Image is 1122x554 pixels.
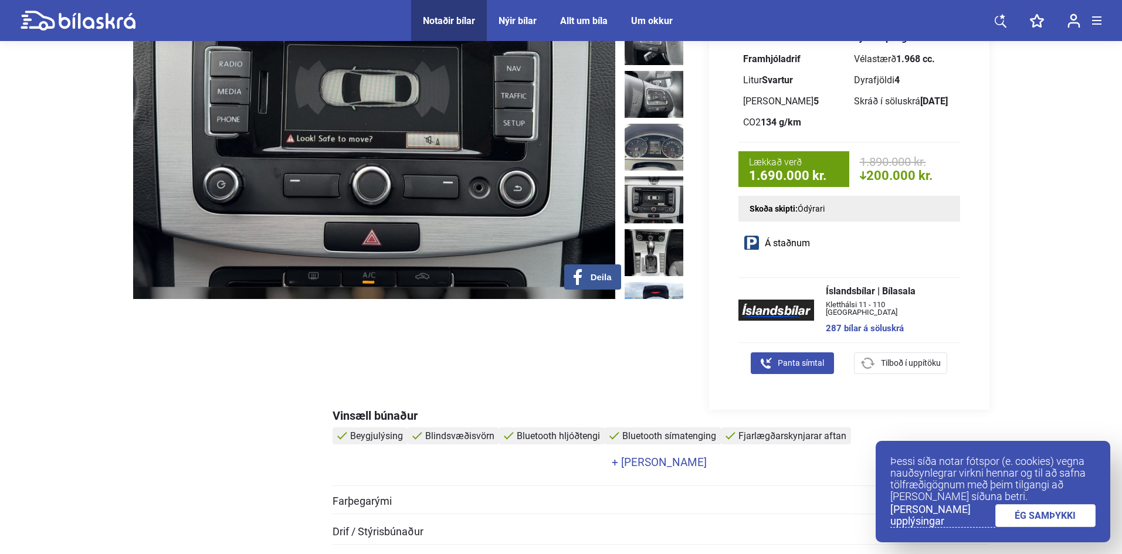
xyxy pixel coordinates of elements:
p: Þessi síða notar fótspor (e. cookies) vegna nauðsynlegrar virkni hennar og til að safna tölfræðig... [890,456,1096,502]
b: Framhjóladrif [743,53,801,64]
b: 5 [813,96,819,107]
a: [PERSON_NAME] upplýsingar [890,504,995,528]
a: Allt um bíla [560,15,608,26]
div: Vinsæll búnaður [333,410,989,422]
span: 1.690.000 kr. [749,169,839,182]
a: + [PERSON_NAME] [333,457,987,468]
img: 1745673970_8561125207367959859_17973943394109148.jpg [625,71,683,118]
a: Nýir bílar [499,15,537,26]
div: Dyrafjöldi [854,76,955,85]
div: Litur [743,76,845,85]
b: 134 g/km [761,117,801,128]
div: CO2 [743,118,845,127]
span: 200.000 kr. [860,168,950,182]
span: Bluetooth hljóðtengi [517,430,600,441]
span: Panta símtal [778,357,824,369]
img: 1745673973_4998404078769222514_17973946468441273.jpg [625,282,683,329]
span: Beygjulýsing [350,430,403,441]
span: Ódýrari [798,204,825,213]
span: Fjarlægðarskynjarar aftan [738,430,846,441]
img: user-login.svg [1067,13,1080,28]
span: Drif / Stýrisbúnaður [333,526,423,537]
span: Farþegarými [333,496,392,507]
img: 1745673972_2217444646617642381_17973944636499474.jpg [625,176,683,223]
b: 4 [894,74,900,86]
span: Kletthálsi 11 - 110 [GEOGRAPHIC_DATA] [826,301,948,316]
a: Um okkur [631,15,673,26]
span: Íslandsbílar | Bílasala [826,287,948,296]
span: Tilboð í uppítöku [881,357,941,369]
span: Lækkað verð [749,156,839,169]
div: [PERSON_NAME] [743,97,845,106]
b: 1.968 cc. [896,53,935,64]
a: Notaðir bílar [423,15,475,26]
b: Svartur [762,74,793,86]
img: 1745673970_5273404469510185621_17973942773816496.jpg [625,18,683,65]
span: Blindsvæðisvörn [425,430,494,441]
img: 1745673971_1698968732724527606_17973944030261724.jpg [625,124,683,171]
span: 1.890.000 kr. [860,156,950,168]
div: Skráð í söluskrá [854,97,955,106]
a: ÉG SAMÞYKKI [995,504,1096,527]
a: 287 bílar á söluskrá [826,324,948,333]
span: Á staðnum [765,239,810,248]
div: Hestöfl [743,33,845,43]
b: [DATE] [920,96,948,107]
span: Deila [591,272,612,283]
button: Deila [564,264,621,290]
img: 1745673972_1612418469149527142_17973945228651978.jpg [625,229,683,276]
span: Bluetooth símatenging [622,430,716,441]
strong: Skoða skipti: [750,204,798,213]
div: Vélastærð [854,55,955,64]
